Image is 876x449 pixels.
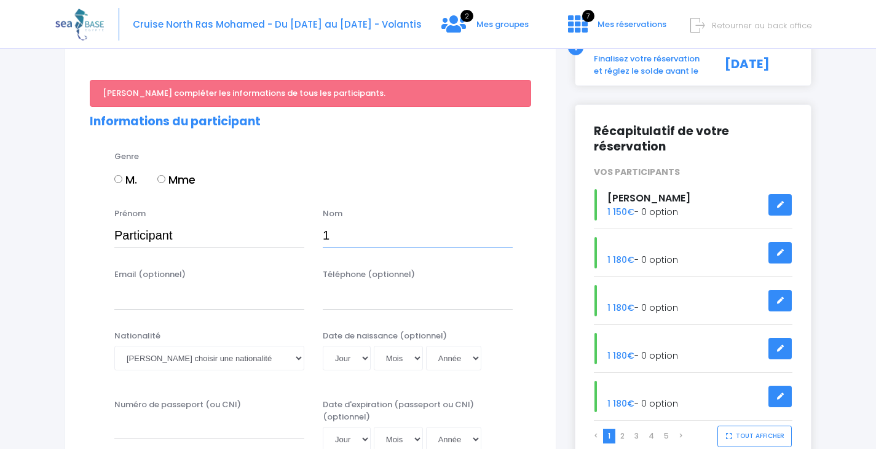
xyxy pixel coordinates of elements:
[695,20,812,31] a: Retourner au back office
[585,285,802,316] div: - 0 option
[157,171,195,188] label: Mme
[585,53,711,77] div: Finalisez votre réservation et réglez le solde avant le
[620,431,625,441] a: 2
[133,18,422,31] span: Cruise North Ras Mohamed - Du [DATE] au [DATE] - Volantis
[664,431,669,441] a: 5
[476,18,529,30] span: Mes groupes
[114,399,241,411] label: Numéro de passeport (ou CNI)
[608,431,610,441] a: 1
[607,206,634,218] span: 1 150€
[711,53,802,77] div: [DATE]
[607,397,634,410] span: 1 180€
[607,191,690,205] span: [PERSON_NAME]
[157,175,165,183] input: Mme
[585,381,802,412] div: - 0 option
[114,150,139,163] label: Genre
[460,10,473,22] span: 2
[712,20,812,31] span: Retourner au back office
[607,349,634,362] span: 1 180€
[90,115,531,129] h2: Informations du participant
[585,237,802,268] div: - 0 option
[114,208,146,220] label: Prénom
[432,23,539,34] a: 2 Mes groupes
[114,268,186,281] label: Email (optionnel)
[598,18,666,30] span: Mes réservations
[114,171,137,188] label: M.
[607,302,634,314] span: 1 180€
[717,426,792,447] button: TOUT AFFICHER
[585,189,802,221] div: - 0 option
[582,10,594,22] span: 7
[594,431,598,441] a: <
[323,399,513,423] label: Date d'expiration (passeport ou CNI) (optionnel)
[90,80,531,107] div: [PERSON_NAME] compléter les informations de tous les participants.
[114,175,122,183] input: M.
[323,330,447,342] label: Date de naissance (optionnel)
[323,268,415,281] label: Téléphone (optionnel)
[558,23,674,34] a: 7 Mes réservations
[585,333,802,364] div: - 0 option
[594,123,792,154] h2: Récapitulatif de votre réservation
[585,166,802,179] div: VOS PARTICIPANTS
[323,208,342,220] label: Nom
[649,431,654,441] a: 4
[634,431,639,441] a: 3
[679,431,683,441] a: >
[114,330,160,342] label: Nationalité
[607,254,634,266] span: 1 180€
